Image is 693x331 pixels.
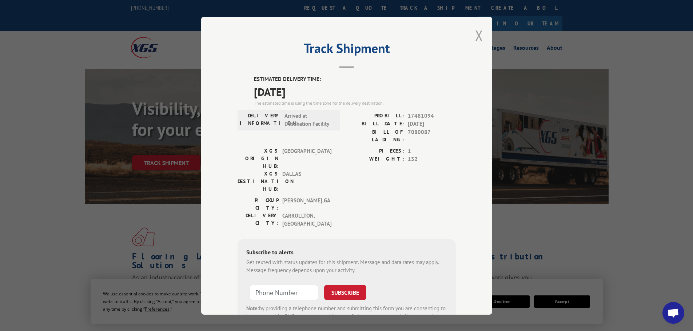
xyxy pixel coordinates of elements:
[238,170,279,193] label: XGS DESTINATION HUB:
[238,211,279,228] label: DELIVERY CITY:
[282,211,331,228] span: CARROLLTON , [GEOGRAPHIC_DATA]
[284,112,334,128] span: Arrived at Destination Facility
[249,284,318,300] input: Phone Number
[408,112,456,120] span: 17481094
[408,128,456,143] span: 7080087
[238,196,279,211] label: PICKUP CITY:
[408,147,456,155] span: 1
[282,170,331,193] span: DALLAS
[246,304,259,311] strong: Note:
[347,155,404,164] label: WEIGHT:
[282,196,331,211] span: [PERSON_NAME] , GA
[246,304,447,329] div: by providing a telephone number and submitting this form you are consenting to be contacted by SM...
[282,147,331,170] span: [GEOGRAPHIC_DATA]
[246,258,447,274] div: Get texted with status updates for this shipment. Message and data rates may apply. Message frequ...
[347,128,404,143] label: BILL OF LADING:
[240,112,281,128] label: DELIVERY INFORMATION:
[347,112,404,120] label: PROBILL:
[408,120,456,128] span: [DATE]
[662,302,684,324] div: Open chat
[324,284,366,300] button: SUBSCRIBE
[254,83,456,100] span: [DATE]
[254,75,456,84] label: ESTIMATED DELIVERY TIME:
[347,120,404,128] label: BILL DATE:
[347,147,404,155] label: PIECES:
[254,100,456,106] div: The estimated time is using the time zone for the delivery destination.
[408,155,456,164] span: 132
[246,247,447,258] div: Subscribe to alerts
[238,147,279,170] label: XGS ORIGIN HUB:
[238,43,456,57] h2: Track Shipment
[475,26,483,45] button: Close modal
